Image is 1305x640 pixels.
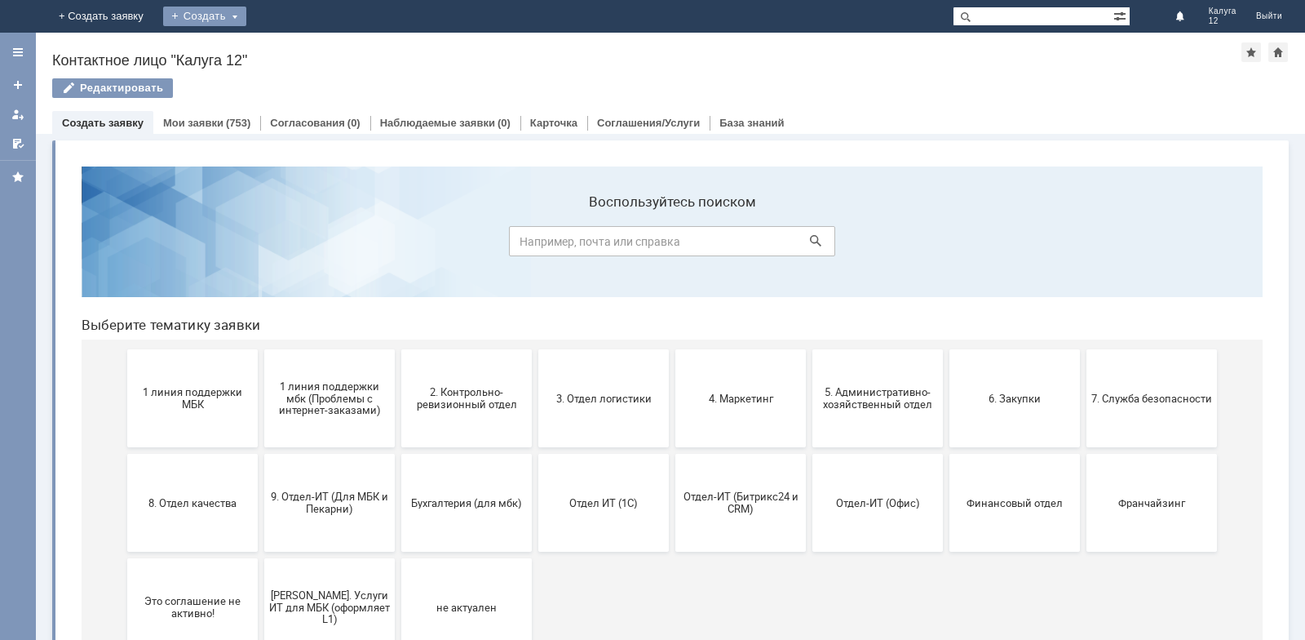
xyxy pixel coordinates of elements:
span: Калуга [1209,7,1236,16]
button: 4. Маркетинг [607,196,737,294]
span: 4. Маркетинг [612,238,732,251]
button: 1 линия поддержки мбк (Проблемы с интернет-заказами) [196,196,326,294]
span: 1 линия поддержки мбк (Проблемы с интернет-заказами) [201,226,321,263]
label: Воспользуйтесь поиском [440,40,767,56]
button: Это соглашение не активно! [59,405,189,503]
span: 9. Отдел-ИТ (Для МБК и Пекарни) [201,337,321,362]
div: Контактное лицо "Калуга 12" [52,52,1241,69]
a: Создать заявку [5,72,31,98]
input: Например, почта или справка [440,73,767,103]
a: Мои согласования [5,131,31,157]
span: Отдел ИТ (1С) [475,343,595,355]
div: (0) [347,117,361,129]
span: [PERSON_NAME]. Услуги ИТ для МБК (оформляет L1) [201,435,321,472]
a: Карточка [530,117,577,129]
button: Отдел-ИТ (Битрикс24 и CRM) [607,300,737,398]
div: Добавить в избранное [1241,42,1261,62]
a: Наблюдаемые заявки [380,117,495,129]
span: 12 [1209,16,1236,26]
button: 6. Закупки [881,196,1011,294]
button: Франчайзинг [1018,300,1148,398]
button: 5. Административно-хозяйственный отдел [744,196,874,294]
a: Мои заявки [163,117,223,129]
div: Создать [163,7,246,26]
button: 7. Служба безопасности [1018,196,1148,294]
div: Сделать домашней страницей [1268,42,1288,62]
button: 1 линия поддержки МБК [59,196,189,294]
button: 8. Отдел качества [59,300,189,398]
span: Расширенный поиск [1113,7,1130,23]
a: Создать заявку [62,117,144,129]
div: (753) [226,117,250,129]
button: Финансовый отдел [881,300,1011,398]
button: 3. Отдел логистики [470,196,600,294]
a: Согласования [270,117,345,129]
button: не актуален [333,405,463,503]
button: 2. Контрольно-ревизионный отдел [333,196,463,294]
span: Франчайзинг [1023,343,1144,355]
span: 1 линия поддержки МБК [64,233,184,257]
span: Это соглашение не активно! [64,442,184,466]
span: Финансовый отдел [886,343,1006,355]
button: [PERSON_NAME]. Услуги ИТ для МБК (оформляет L1) [196,405,326,503]
span: Отдел-ИТ (Битрикс24 и CRM) [612,337,732,362]
span: 7. Служба безопасности [1023,238,1144,251]
span: Отдел-ИТ (Офис) [749,343,869,355]
button: Бухгалтерия (для мбк) [333,300,463,398]
div: (0) [498,117,511,129]
button: Отдел ИТ (1С) [470,300,600,398]
span: 5. Административно-хозяйственный отдел [749,233,869,257]
span: не актуален [338,447,458,460]
span: Бухгалтерия (для мбк) [338,343,458,355]
span: 6. Закупки [886,238,1006,251]
span: 8. Отдел качества [64,343,184,355]
header: Выберите тематику заявки [13,163,1194,180]
button: 9. Отдел-ИТ (Для МБК и Пекарни) [196,300,326,398]
span: 2. Контрольно-ревизионный отдел [338,233,458,257]
button: Отдел-ИТ (Офис) [744,300,874,398]
a: Соглашения/Услуги [597,117,700,129]
a: Мои заявки [5,101,31,127]
a: База знаний [719,117,784,129]
span: 3. Отдел логистики [475,238,595,251]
